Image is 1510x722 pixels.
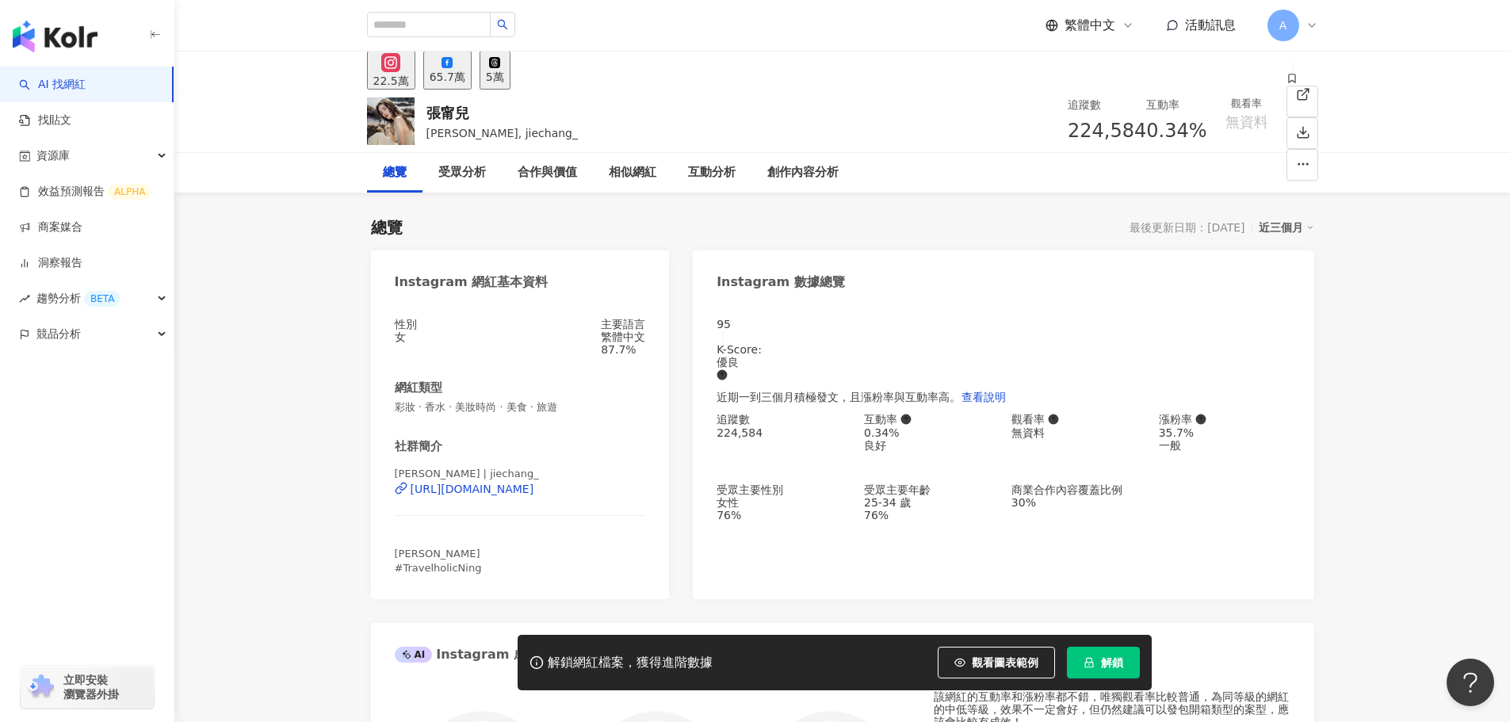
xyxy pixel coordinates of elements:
[371,216,403,239] div: 總覽
[383,163,407,182] div: 總覽
[426,103,579,123] div: 張甯兒
[1067,647,1140,678] button: 解鎖
[1068,96,1146,113] div: 追蹤數
[717,413,848,426] div: 追蹤數
[972,656,1038,669] span: 觀看圖表範例
[395,548,482,574] span: [PERSON_NAME] #TravelholicNing
[864,439,996,452] div: 良好
[367,51,415,90] button: 22.5萬
[864,496,996,509] div: 25-34 歲
[1101,656,1123,669] span: 解鎖
[767,163,839,182] div: 創作內容分析
[395,380,442,396] div: 網紅類型
[367,97,415,145] img: KOL Avatar
[21,666,154,709] a: chrome extension立即安裝 瀏覽器外掛
[1011,413,1143,426] div: 觀看率
[864,509,996,521] div: 76%
[19,255,82,271] a: 洞察報告
[717,356,1290,369] div: 優良
[864,413,996,426] div: 互動率
[36,281,120,316] span: 趨勢分析
[938,647,1055,678] button: 觀看圖表範例
[395,330,417,343] div: 女
[601,318,645,330] div: 主要語言
[717,343,1290,381] div: K-Score :
[395,400,646,414] span: 彩妝 · 香水 · 美妝時尚 · 美食 · 旅遊
[13,21,97,52] img: logo
[395,468,539,479] span: [PERSON_NAME] | jiechang_
[395,273,549,291] div: Instagram 網紅基本資料
[25,674,56,700] img: chrome extension
[717,318,1290,330] div: 95
[1011,496,1143,509] div: 30%
[486,71,504,83] div: 5萬
[497,19,508,30] span: search
[717,483,848,496] div: 受眾主要性別
[426,127,579,139] span: [PERSON_NAME], jiechang_
[1279,17,1287,34] span: A
[1159,439,1290,452] div: 一般
[518,163,577,182] div: 合作與價值
[423,51,472,90] button: 65.7萬
[395,438,442,455] div: 社群簡介
[717,273,845,291] div: Instagram 數據總覽
[63,673,119,701] span: 立即安裝 瀏覽器外掛
[480,51,510,90] button: 5萬
[19,184,151,200] a: 效益預測報告ALPHA
[548,655,713,671] div: 解鎖網紅檔案，獲得進階數據
[601,343,636,356] span: 87.7%
[1011,426,1143,439] div: 無資料
[373,74,409,87] div: 22.5萬
[1159,426,1290,439] div: 35.7%
[1225,114,1268,130] span: 無資料
[1146,96,1206,113] div: 互動率
[1068,120,1146,142] span: 224,584
[1130,221,1244,234] div: 最後更新日期：[DATE]
[1185,17,1236,32] span: 活動訊息
[717,509,848,521] div: 76%
[19,293,30,304] span: rise
[1146,117,1206,147] span: 0.34%
[961,381,1007,413] button: 查看說明
[1259,217,1314,238] div: 近三個月
[688,163,736,182] div: 互動分析
[1065,17,1115,34] span: 繁體中文
[36,316,81,352] span: 競品分析
[864,426,996,439] div: 0.34%
[1159,413,1290,426] div: 漲粉率
[411,483,534,495] div: [URL][DOMAIN_NAME]
[395,318,417,330] div: 性別
[19,77,86,93] a: searchAI 找網紅
[717,381,1290,413] div: 近期一到三個月積極發文，且漲粉率與互動率高。
[1011,483,1143,496] div: 商業合作內容覆蓋比例
[864,483,996,496] div: 受眾主要年齡
[19,113,71,128] a: 找貼文
[430,71,465,83] div: 65.7萬
[438,163,486,182] div: 受眾分析
[601,330,645,343] div: 繁體中文
[961,391,1006,403] span: 查看說明
[19,220,82,235] a: 商案媒合
[1217,96,1277,112] div: 觀看率
[717,426,848,439] div: 224,584
[36,138,70,174] span: 資源庫
[717,496,848,509] div: 女性
[84,291,120,307] div: BETA
[1084,657,1095,668] span: lock
[609,163,656,182] div: 相似網紅
[395,482,646,496] a: [URL][DOMAIN_NAME]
